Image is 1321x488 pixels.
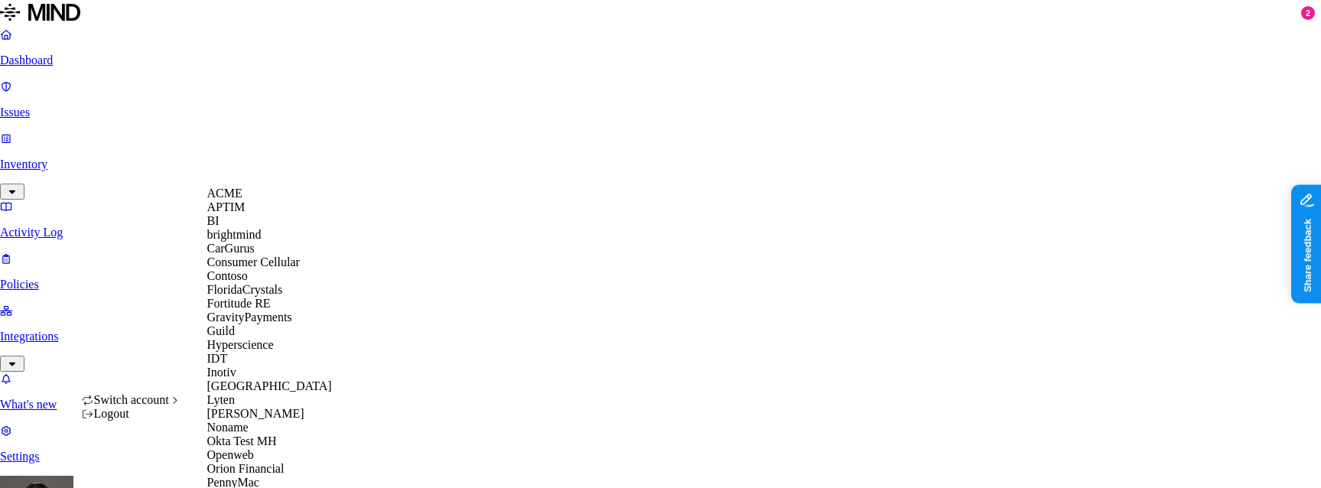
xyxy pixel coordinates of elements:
[207,297,271,310] span: Fortitude RE
[207,269,248,282] span: Contoso
[207,421,249,434] span: Noname
[207,379,332,392] span: [GEOGRAPHIC_DATA]
[207,338,274,351] span: Hyperscience
[94,393,169,406] span: Switch account
[207,283,283,296] span: FloridaCrystals
[207,311,292,324] span: GravityPayments
[207,187,242,200] span: ACME
[207,434,277,447] span: Okta Test MH
[207,352,228,365] span: IDT
[207,228,262,241] span: brightmind
[207,324,235,337] span: Guild
[207,366,236,379] span: Inotiv
[207,448,254,461] span: Openweb
[207,255,300,268] span: Consumer Cellular
[207,242,255,255] span: CarGurus
[207,407,304,420] span: [PERSON_NAME]
[207,200,246,213] span: APTIM
[207,393,235,406] span: Lyten
[207,462,285,475] span: Orion Financial
[207,214,220,227] span: BI
[82,407,181,421] div: Logout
